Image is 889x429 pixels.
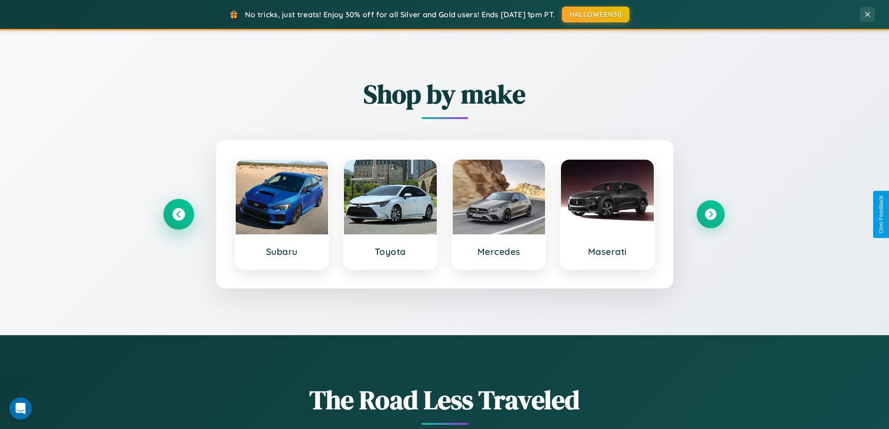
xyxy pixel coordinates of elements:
[9,397,32,420] iframe: Intercom live chat
[570,246,644,257] h3: Maserati
[353,246,427,257] h3: Toyota
[165,382,725,418] h1: The Road Less Traveled
[245,10,555,19] span: No tricks, just treats! Enjoy 30% off for all Silver and Gold users! Ends [DATE] 1pm PT.
[562,7,630,22] button: HALLOWEEN30
[165,76,725,112] h2: Shop by make
[462,246,536,257] h3: Mercedes
[878,196,884,233] div: Give Feedback
[245,246,319,257] h3: Subaru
